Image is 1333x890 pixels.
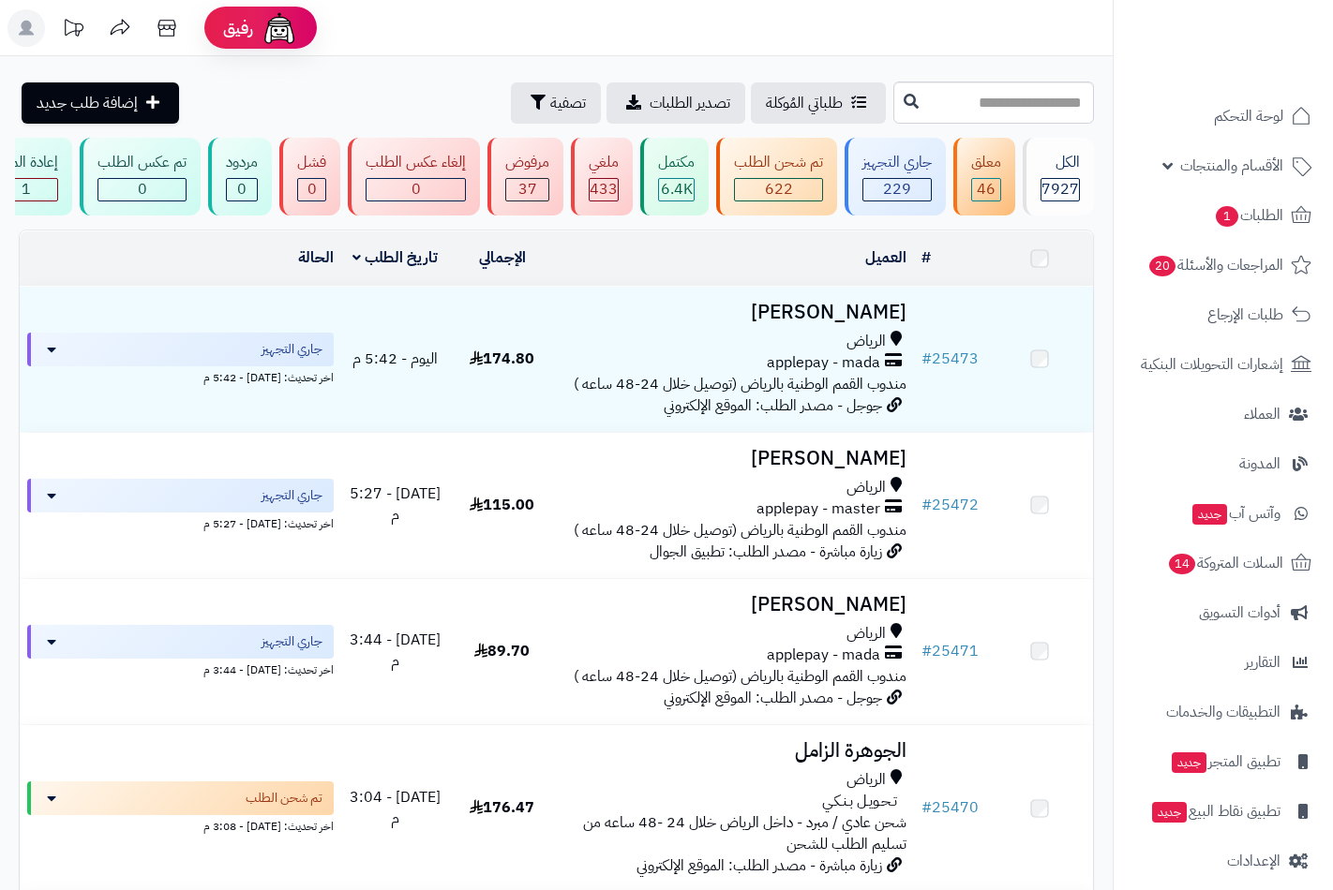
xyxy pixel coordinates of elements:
span: applepay - master [756,498,880,520]
div: مردود [226,152,258,173]
span: جاري التجهيز [262,340,322,359]
a: الإجمالي [479,246,526,269]
a: أدوات التسويق [1125,590,1322,635]
div: 229 [863,179,931,200]
a: تم عكس الطلب 0 [76,138,204,215]
span: تطبيق نقاط البيع [1150,798,1281,824]
a: تم شحن الطلب 622 [712,138,841,215]
span: [DATE] - 3:44 م [350,629,441,673]
a: #25472 [921,494,979,516]
a: جاري التجهيز 229 [841,138,950,215]
a: العملاء [1125,392,1322,437]
a: وآتس آبجديد [1125,491,1322,536]
a: العميل [865,246,906,269]
a: التطبيقات والخدمات [1125,690,1322,734]
span: جديد [1192,504,1227,525]
a: تحديثات المنصة [50,9,97,52]
span: لوحة التحكم [1214,103,1283,129]
span: مندوب القمم الوطنية بالرياض (توصيل خلال 24-48 ساعه ) [574,519,906,541]
a: ملغي 433 [567,138,637,215]
span: 0 [307,178,317,200]
span: المراجعات والأسئلة [1147,252,1283,278]
span: تصدير الطلبات [650,92,730,114]
span: 6.4K [661,178,693,200]
div: 46 [972,179,1000,200]
h3: الجوهرة الزامل [563,740,906,762]
a: الإعدادات [1125,838,1322,883]
span: 176.47 [470,796,534,819]
div: 0 [227,179,257,200]
a: مرفوض 37 [484,138,567,215]
div: معلق [971,152,1001,173]
span: 37 [518,178,537,200]
span: اليوم - 5:42 م [352,348,438,370]
div: مكتمل [658,152,695,173]
a: التقارير [1125,640,1322,685]
span: التطبيقات والخدمات [1166,699,1281,725]
a: تاريخ الطلب [352,246,438,269]
a: لوحة التحكم [1125,94,1322,139]
span: # [921,348,932,370]
span: جوجل - مصدر الطلب: الموقع الإلكتروني [664,394,882,417]
span: جديد [1172,752,1206,773]
a: فشل 0 [276,138,344,215]
div: مرفوض [505,152,549,173]
span: applepay - mada [767,352,880,374]
a: السلات المتروكة14 [1125,541,1322,586]
span: 115.00 [470,494,534,516]
div: ملغي [589,152,619,173]
span: 433 [590,178,618,200]
span: مندوب القمم الوطنية بالرياض (توصيل خلال 24-48 ساعه ) [574,373,906,395]
a: #25470 [921,796,979,819]
a: الطلبات1 [1125,193,1322,238]
span: تصفية [550,92,586,114]
div: 6365 [659,179,694,200]
span: شحن عادي / مبرد - داخل الرياض خلال 24 -48 ساعه من تسليم الطلب للشحن [583,811,906,855]
span: رفيق [223,17,253,39]
div: فشل [297,152,326,173]
div: 622 [735,179,822,200]
span: # [921,796,932,819]
img: logo-2.png [1206,50,1315,89]
span: الإعدادات [1227,848,1281,874]
a: المراجعات والأسئلة20 [1125,243,1322,288]
span: العملاء [1244,401,1281,427]
span: 89.70 [474,640,530,662]
a: طلباتي المُوكلة [751,82,886,124]
span: أدوات التسويق [1199,600,1281,626]
span: 20 [1149,256,1176,276]
a: الحالة [298,246,334,269]
span: [DATE] - 5:27 م [350,482,441,527]
span: تم شحن الطلب [246,789,322,808]
span: إضافة طلب جديد [37,92,138,114]
span: جاري التجهيز [262,632,322,651]
a: الكل7927 [1019,138,1098,215]
a: إشعارات التحويلات البنكية [1125,342,1322,387]
span: الرياض [846,769,886,791]
a: #25473 [921,348,979,370]
span: الطلبات [1214,202,1283,229]
span: # [921,640,932,662]
a: إلغاء عكس الطلب 0 [344,138,484,215]
div: إلغاء عكس الطلب [366,152,466,173]
div: اخر تحديث: [DATE] - 3:44 م [27,659,334,678]
h3: [PERSON_NAME] [563,448,906,469]
span: 0 [138,178,147,200]
span: الرياض [846,477,886,498]
span: جوجل - مصدر الطلب: الموقع الإلكتروني [664,687,882,709]
a: طلبات الإرجاع [1125,292,1322,337]
div: 0 [298,179,325,200]
span: التقارير [1245,649,1281,675]
span: إشعارات التحويلات البنكية [1141,351,1283,378]
a: مكتمل 6.4K [637,138,712,215]
span: الرياض [846,623,886,645]
span: 7927 [1041,178,1079,200]
span: [DATE] - 3:04 م [350,786,441,830]
span: 14 [1169,554,1195,574]
div: 37 [506,179,548,200]
div: 433 [590,179,618,200]
span: 1 [1216,206,1238,227]
div: تم شحن الطلب [734,152,823,173]
span: المدونة [1239,451,1281,477]
button: تصفية [511,82,601,124]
